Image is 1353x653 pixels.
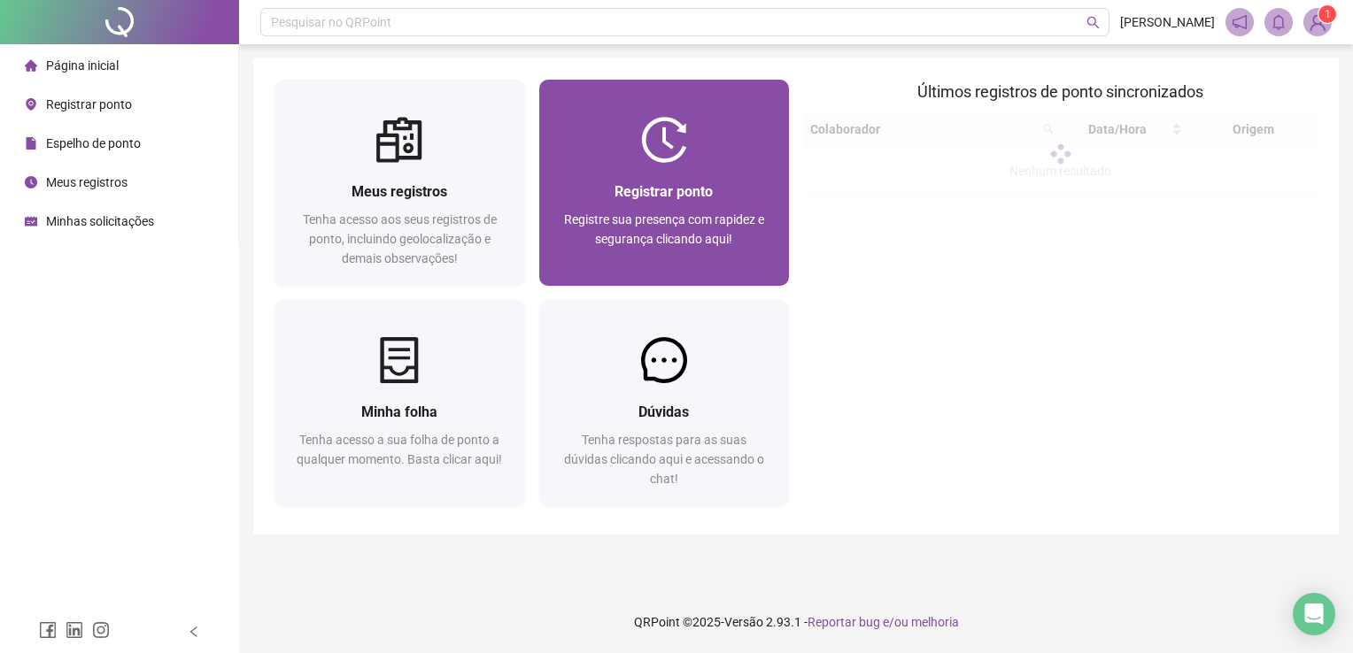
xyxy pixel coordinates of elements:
span: environment [25,98,37,111]
span: Tenha acesso a sua folha de ponto a qualquer momento. Basta clicar aqui! [297,433,502,466]
span: notification [1232,14,1248,30]
span: Meus registros [352,183,447,200]
span: Espelho de ponto [46,136,141,150]
span: Registrar ponto [46,97,132,111]
span: schedule [25,215,37,227]
sup: Atualize o seu contato no menu Meus Dados [1318,5,1336,23]
span: Minha folha [361,403,437,420]
span: Registrar ponto [615,183,713,200]
span: clock-circle [25,176,37,188]
span: [PERSON_NAME] [1120,12,1215,32]
span: Últimos registros de ponto sincronizados [917,82,1203,101]
span: Meus registros [46,175,128,189]
img: 89433 [1304,9,1331,35]
span: instagram [92,621,110,639]
span: Dúvidas [638,403,689,420]
span: 1 [1325,8,1331,20]
span: Página inicial [46,58,119,73]
span: left [188,626,200,638]
footer: QRPoint © 2025 - 2.93.1 - [239,591,1353,653]
span: Tenha acesso aos seus registros de ponto, incluindo geolocalização e demais observações! [303,212,497,265]
span: facebook [39,621,57,639]
span: linkedin [66,621,83,639]
a: Minha folhaTenha acesso a sua folha de ponto a qualquer momento. Basta clicar aqui! [274,300,525,506]
a: Meus registrosTenha acesso aos seus registros de ponto, incluindo geolocalização e demais observa... [274,80,525,286]
span: search [1086,16,1100,29]
span: file [25,137,37,150]
div: Open Intercom Messenger [1293,593,1335,635]
span: Registre sua presença com rapidez e segurança clicando aqui! [564,212,764,246]
span: Versão [724,615,763,629]
span: Reportar bug e/ou melhoria [808,615,959,629]
span: bell [1271,14,1287,30]
span: Tenha respostas para as suas dúvidas clicando aqui e acessando o chat! [564,433,764,486]
span: home [25,59,37,72]
a: DúvidasTenha respostas para as suas dúvidas clicando aqui e acessando o chat! [539,300,790,506]
span: Minhas solicitações [46,214,154,228]
a: Registrar pontoRegistre sua presença com rapidez e segurança clicando aqui! [539,80,790,286]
